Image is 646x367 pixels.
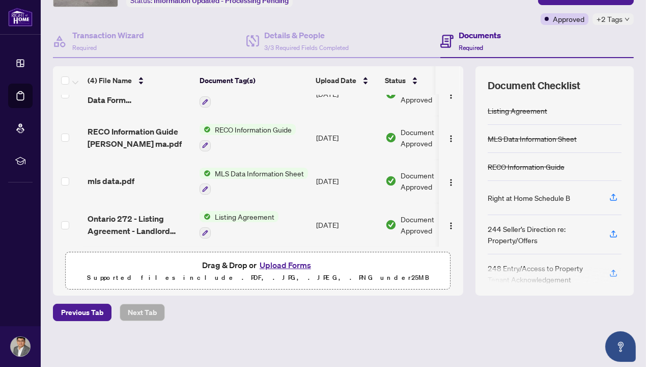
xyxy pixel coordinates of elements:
[488,192,570,203] div: Right at Home Schedule B
[488,161,565,172] div: RECO Information Guide
[312,116,381,160] td: [DATE]
[83,66,195,95] th: (4) File Name
[202,258,314,272] span: Drag & Drop or
[488,263,597,285] div: 248 Entry/Access to Property Tenant Acknowledgement
[72,44,97,51] span: Required
[401,126,464,149] span: Document Approved
[488,223,597,246] div: 244 Seller’s Direction re: Property/Offers
[200,168,308,195] button: Status IconMLS Data Information Sheet
[443,217,459,233] button: Logo
[61,304,103,321] span: Previous Tab
[459,44,483,51] span: Required
[120,304,165,321] button: Next Tab
[443,173,459,189] button: Logo
[447,222,455,230] img: Logo
[443,129,459,146] button: Logo
[401,170,464,192] span: Document Approved
[200,124,211,135] img: Status Icon
[488,105,547,116] div: Listing Agreement
[447,91,455,99] img: Logo
[385,175,397,187] img: Document Status
[88,75,132,86] span: (4) File Name
[385,219,397,230] img: Document Status
[200,211,211,222] img: Status Icon
[200,211,278,239] button: Status IconListing Agreement
[385,75,406,86] span: Status
[597,13,623,25] span: +2 Tags
[8,8,33,27] img: logo
[72,272,444,284] p: Supported files include .PDF, .JPG, .JPEG, .PNG under 25 MB
[447,178,455,187] img: Logo
[88,175,134,187] span: mls data.pdf
[488,78,580,93] span: Document Checklist
[195,66,312,95] th: Document Tag(s)
[264,44,349,51] span: 3/3 Required Fields Completed
[88,213,191,237] span: Ontario 272 - Listing Agreement - Landlord Designated Representation 569LaVerendrye.pdf
[200,124,296,151] button: Status IconRECO Information Guide
[257,258,314,272] button: Upload Forms
[605,331,636,362] button: Open asap
[211,124,296,135] span: RECO Information Guide
[625,17,630,22] span: down
[11,337,30,356] img: Profile Icon
[312,66,381,95] th: Upload Date
[488,133,577,144] div: MLS Data Information Sheet
[211,168,308,179] span: MLS Data Information Sheet
[385,132,397,143] img: Document Status
[312,160,381,203] td: [DATE]
[72,29,144,41] h4: Transaction Wizard
[211,211,278,222] span: Listing Agreement
[88,125,191,150] span: RECO Information Guide [PERSON_NAME] ma.pdf
[200,168,211,179] img: Status Icon
[381,66,467,95] th: Status
[53,304,111,321] button: Previous Tab
[401,214,464,236] span: Document Approved
[447,135,455,143] img: Logo
[66,252,451,290] span: Drag & Drop orUpload FormsSupported files include .PDF, .JPG, .JPEG, .PNG under25MB
[312,203,381,247] td: [DATE]
[316,75,356,86] span: Upload Date
[553,13,584,24] span: Approved
[459,29,501,41] h4: Documents
[264,29,349,41] h4: Details & People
